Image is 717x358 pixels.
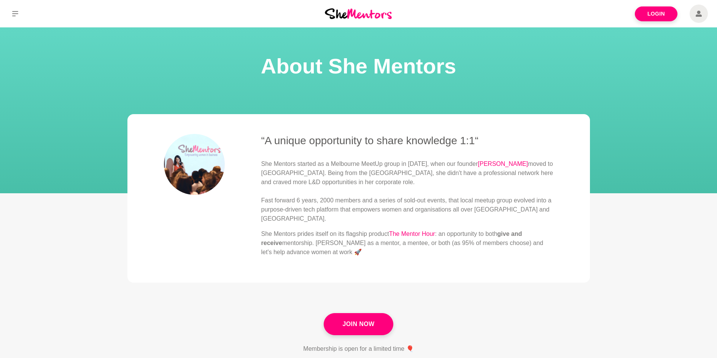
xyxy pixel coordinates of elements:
[303,344,413,353] p: Membership is open for a limited time 🎈
[389,231,435,237] a: The Mentor Hour
[635,6,677,21] a: Login
[261,229,553,257] p: She Mentors prides itself on its flagship product : an opportunity to both mentorship. [PERSON_NA...
[261,134,553,147] h3: “A unique opportunity to share knowledge 1:1“
[478,161,528,167] a: [PERSON_NAME]
[325,8,392,19] img: She Mentors Logo
[261,159,553,223] p: She Mentors started as a Melbourne MeetUp group in [DATE], when our founder moved to [GEOGRAPHIC_...
[9,52,708,81] h1: About She Mentors
[324,313,393,335] a: Join Now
